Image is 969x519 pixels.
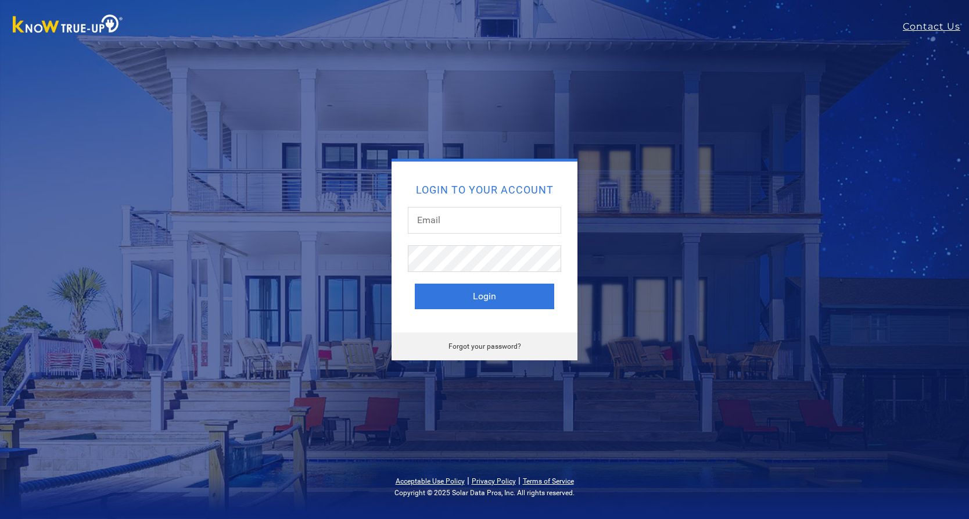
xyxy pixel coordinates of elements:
img: Know True-Up [7,12,129,38]
a: Acceptable Use Policy [396,477,465,485]
a: Contact Us [903,20,969,34]
a: Privacy Policy [472,477,516,485]
span: | [467,475,469,486]
a: Forgot your password? [448,342,521,350]
input: Email [408,207,561,234]
h2: Login to your account [415,185,554,195]
a: Terms of Service [523,477,574,485]
button: Login [415,284,554,309]
span: | [518,475,521,486]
